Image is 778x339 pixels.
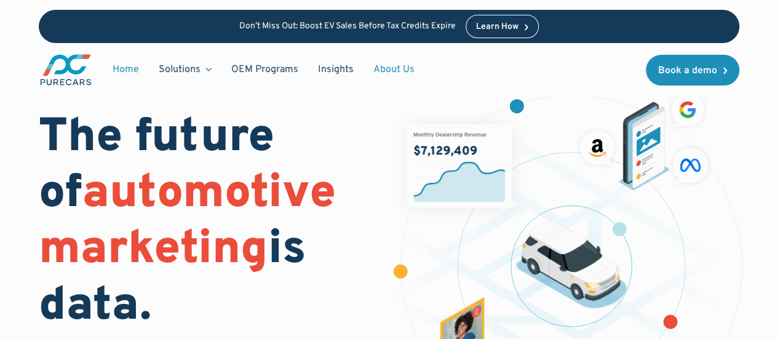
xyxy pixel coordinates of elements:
p: Don’t Miss Out: Boost EV Sales Before Tax Credits Expire [239,22,456,32]
a: Home [103,58,149,81]
a: Book a demo [646,55,739,86]
div: Book a demo [658,66,717,76]
a: OEM Programs [221,58,308,81]
img: ads on social media and advertising partners [575,89,713,190]
img: purecars logo [39,53,93,87]
h1: The future of is data. [39,111,374,335]
span: automotive marketing [39,165,336,280]
div: Solutions [159,63,200,76]
a: main [39,53,93,87]
a: Learn How [466,15,539,38]
div: Solutions [149,58,221,81]
img: illustration of a vehicle [516,221,627,308]
a: Insights [308,58,363,81]
img: chart showing monthly dealership revenue of $7m [407,124,512,209]
div: Learn How [476,23,518,31]
a: About Us [363,58,424,81]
